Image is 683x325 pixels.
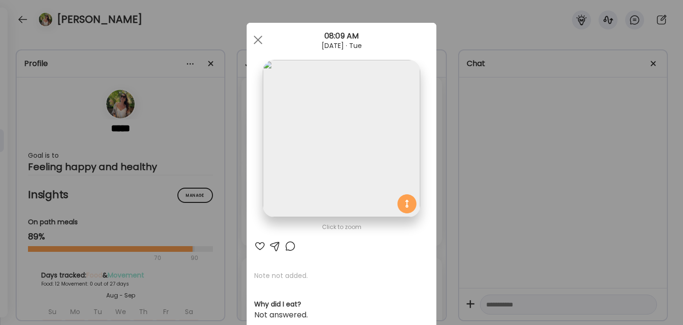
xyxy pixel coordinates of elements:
div: Click to zoom [254,221,429,233]
img: images%2FRnTDQN96PIers1iKoMm4mSDh2lJ3%2FyLRlluCN4aME6xnEtSE5%2FNUvfBmVMkQi7NxASUoNg_1080 [263,60,420,217]
div: 08:09 AM [247,30,436,42]
div: Not answered. [254,309,429,321]
h3: Why did I eat? [254,299,429,309]
p: Note not added. [254,271,429,280]
div: [DATE] · Tue [247,42,436,49]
